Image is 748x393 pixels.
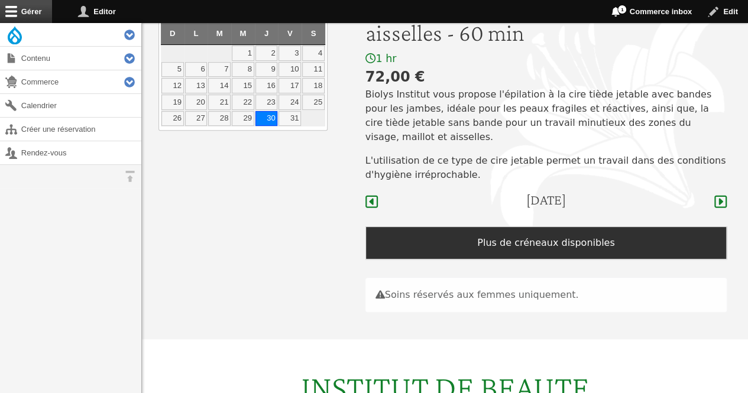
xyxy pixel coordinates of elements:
[255,62,278,77] a: 9
[302,62,325,77] a: 11
[279,111,301,126] a: 31
[161,111,184,126] a: 26
[302,78,325,93] a: 18
[161,78,184,93] a: 12
[279,78,301,93] a: 17
[279,62,301,77] a: 10
[232,46,254,61] a: 1
[255,78,278,93] a: 16
[185,62,208,77] a: 6
[279,95,301,110] a: 24
[216,29,223,38] span: Mardi
[365,226,727,259] div: Plus de créneaux disponibles
[208,78,231,93] a: 14
[365,52,727,66] div: 1 hr
[185,111,208,126] a: 27
[255,111,278,126] a: 30
[365,278,727,312] div: Soins réservés aux femmes uniquement.
[526,191,566,209] h4: [DATE]
[365,154,727,182] p: L'utilisation de ce type de cire jetable permet un travail dans des conditions d'hygiène irréproc...
[287,29,293,38] span: Vendredi
[239,29,246,38] span: Mercredi
[302,95,325,110] a: 25
[232,78,254,93] a: 15
[302,46,325,61] a: 4
[279,46,301,61] a: 3
[311,29,316,38] span: Samedi
[365,87,727,144] p: Biolys Institut vous propose l'épilation à la cire tiède jetable avec bandes pour les jambes, idé...
[161,95,184,110] a: 19
[208,95,231,110] a: 21
[264,29,268,38] span: Jeudi
[193,29,198,38] span: Lundi
[232,111,254,126] a: 29
[208,111,231,126] a: 28
[185,95,208,110] a: 20
[170,29,176,38] span: Dimanche
[185,78,208,93] a: 13
[365,66,727,87] div: 72,00 €
[161,62,184,77] a: 5
[232,95,254,110] a: 22
[232,62,254,77] a: 8
[617,5,627,14] span: 1
[118,165,141,188] button: Orientation horizontale
[255,95,278,110] a: 23
[255,46,278,61] a: 2
[208,62,231,77] a: 7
